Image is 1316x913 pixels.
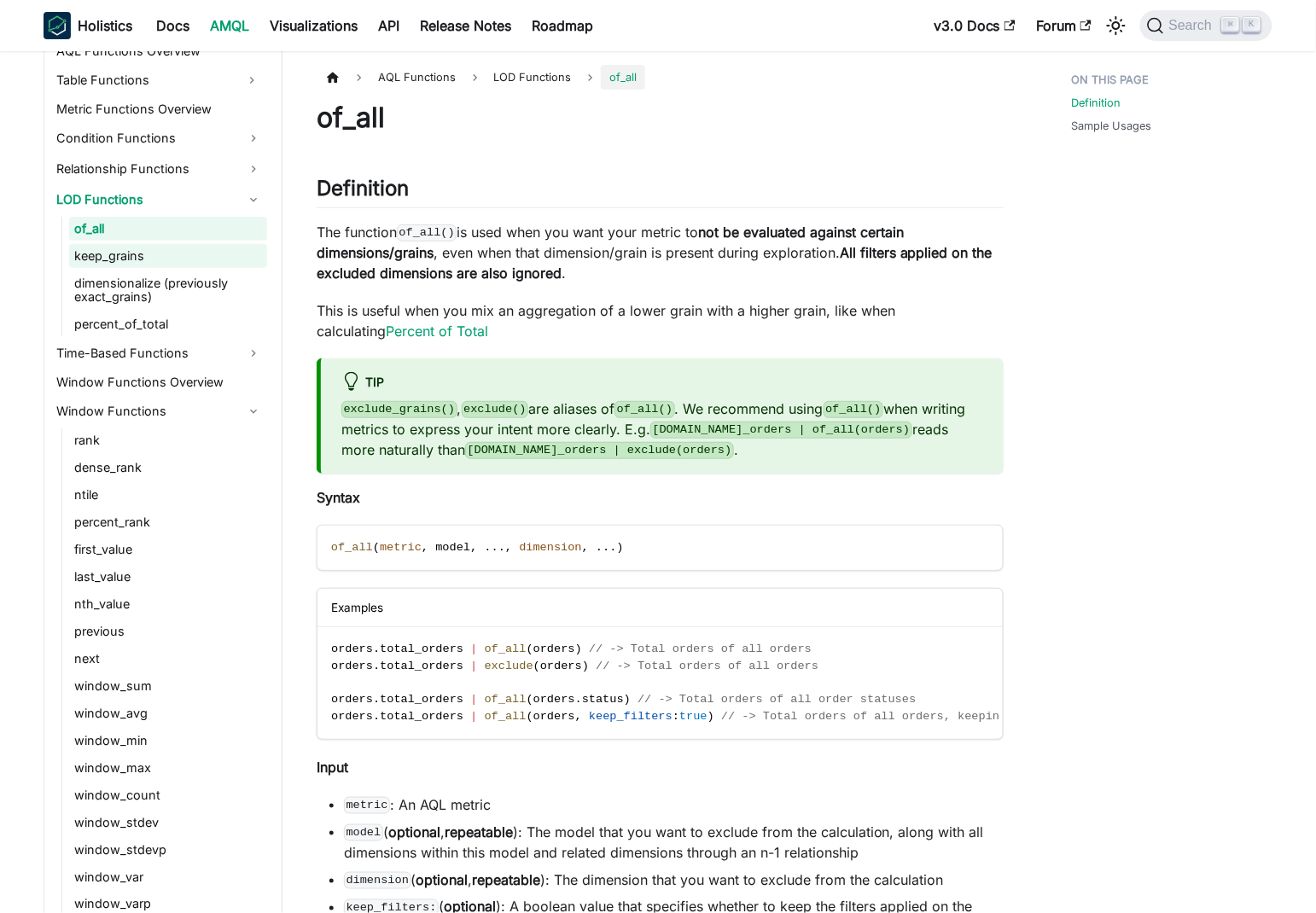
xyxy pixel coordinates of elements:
[707,710,714,723] span: )
[492,541,498,554] span: .
[51,125,267,152] a: Condition Functions
[69,510,267,534] a: percent_rank
[317,65,349,90] a: Home page
[331,541,373,554] span: of_all
[69,456,267,480] a: dense_rank
[373,643,380,655] span: .
[200,12,259,39] a: AMQL
[596,541,603,554] span: .
[527,710,533,723] span: (
[582,541,589,554] span: ,
[368,12,410,39] a: API
[575,693,582,706] span: .
[373,710,380,723] span: .
[1164,18,1223,33] span: Search
[51,186,267,213] a: LOD Functions
[519,541,581,554] span: dimension
[373,660,380,672] span: .
[69,217,267,241] a: of_all
[473,871,541,888] strong: repeatable
[601,65,645,90] span: of_all
[1072,95,1121,111] a: Definition
[44,12,132,39] a: HolisticsHolistics
[370,65,464,90] span: AQL Functions
[51,39,267,63] a: AQL Functions Overview
[69,811,267,834] a: window_stdev
[533,660,540,672] span: (
[51,340,267,367] a: Time-Based Functions
[69,756,267,780] a: window_max
[317,222,1004,283] p: The function is used when you want your metric to , even when that dimension/grain is present dur...
[582,660,589,672] span: )
[1140,10,1272,41] button: Search (Command+K)
[69,674,267,698] a: window_sum
[638,693,916,706] span: // -> Total orders of all order statuses
[533,643,575,655] span: orders
[470,541,477,554] span: ,
[344,794,1004,815] li: : An AQL metric
[331,660,373,672] span: orders
[380,643,463,655] span: total_orders
[69,312,267,336] a: percent_of_total
[610,541,617,554] span: .
[589,710,673,723] span: keep_filters
[380,660,463,672] span: total_orders
[388,823,440,840] strong: optional
[527,693,533,706] span: (
[485,660,533,672] span: exclude
[331,643,373,655] span: orders
[923,12,1026,39] a: v3.0 Docs
[527,643,533,655] span: (
[386,323,488,340] a: Percent of Total
[69,701,267,725] a: window_avg
[485,693,527,706] span: of_all
[397,224,457,241] code: of_all()
[331,693,373,706] span: orders
[344,869,1004,890] li: ( , ): The dimension that you want to exclude from the calculation
[575,643,582,655] span: )
[465,442,734,459] code: [DOMAIN_NAME]_orders | exclude(orders)
[521,12,603,39] a: Roadmap
[624,693,631,706] span: )
[721,710,1104,723] span: // -> Total orders of all orders, keeping outer filters
[617,541,624,554] span: )
[69,619,267,643] a: previous
[317,176,1004,208] h2: Definition
[462,401,529,418] code: exclude()
[533,710,575,723] span: orders
[331,710,373,723] span: orders
[78,15,132,36] b: Holistics
[341,372,983,394] div: tip
[236,67,267,94] button: Expand sidebar category 'Table Functions'
[498,541,505,554] span: .
[146,12,200,39] a: Docs
[824,401,883,418] code: of_all()
[51,155,267,183] a: Relationship Functions
[69,483,267,507] a: ntile
[69,565,267,589] a: last_value
[582,693,624,706] span: status
[589,643,812,655] span: // -> Total orders of all orders
[505,541,512,554] span: ,
[317,101,1004,135] h1: of_all
[51,67,236,94] a: Table Functions
[341,398,983,460] p: , are aliases of . We recommend using when writing metrics to express your intent more clearly. E...
[69,865,267,889] a: window_var
[69,271,267,309] a: dimensionalize (previously exact_grains)
[470,710,477,723] span: |
[344,822,1004,863] li: ( , ): The model that you want to exclude from the calculation, along with all dimensions within ...
[445,823,513,840] strong: repeatable
[486,65,580,90] span: LOD Functions
[341,401,457,418] code: exclude_grains()
[435,541,470,554] span: model
[679,710,707,723] span: true
[259,12,368,39] a: Visualizations
[44,12,71,39] img: Holistics
[1026,12,1102,39] a: Forum
[485,643,527,655] span: of_all
[416,871,469,888] strong: optional
[69,428,267,452] a: rank
[344,797,390,814] code: metric
[373,693,380,706] span: .
[317,759,348,776] strong: Input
